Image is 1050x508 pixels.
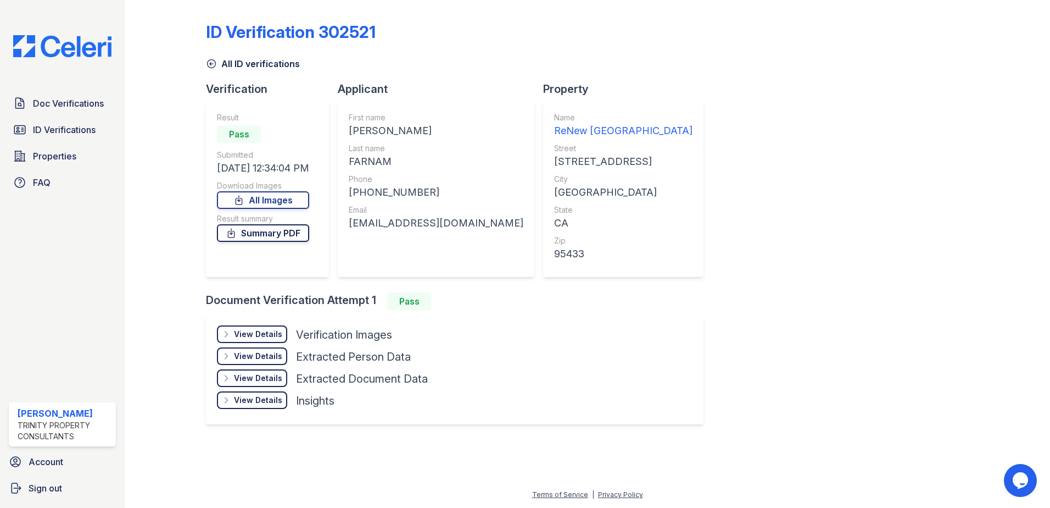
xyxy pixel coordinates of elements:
div: Trinity Property Consultants [18,420,111,442]
span: Sign out [29,482,62,495]
div: Insights [296,393,334,408]
div: Verification Images [296,327,392,343]
div: Download Images [217,180,309,191]
a: Privacy Policy [598,490,643,499]
div: ID Verification 302521 [206,22,376,42]
div: | [592,490,594,499]
div: [PERSON_NAME] [349,123,523,139]
div: Result [217,112,309,123]
span: Account [29,455,63,468]
div: FARNAM [349,154,523,169]
div: Verification [206,81,338,97]
a: All Images [217,191,309,209]
div: Email [349,205,523,216]
div: Street [554,143,692,154]
div: Pass [217,125,261,143]
span: FAQ [33,176,51,189]
div: Document Verification Attempt 1 [206,292,712,310]
div: [PHONE_NUMBER] [349,185,523,200]
a: Properties [9,145,116,167]
span: Doc Verifications [33,97,104,110]
div: Submitted [217,150,309,161]
div: ReNew [GEOGRAPHIC_DATA] [554,123,692,139]
div: Zip [554,235,692,246]
div: Extracted Document Data [296,371,428,386]
a: Doc Verifications [9,92,116,114]
a: Account [4,451,120,473]
div: Last name [349,143,523,154]
div: Phone [349,174,523,185]
div: Applicant [338,81,543,97]
div: View Details [234,329,282,340]
div: View Details [234,373,282,384]
div: [PERSON_NAME] [18,407,111,420]
span: Properties [33,150,76,163]
div: [GEOGRAPHIC_DATA] [554,185,692,200]
div: [EMAIL_ADDRESS][DOMAIN_NAME] [349,216,523,231]
img: CE_Logo_Blue-a8612792a0a2168367f1c8372b55b34899dd931a85d93a1a3d3e32e68fde9ad4.png [4,35,120,57]
a: Name ReNew [GEOGRAPHIC_DATA] [554,112,692,139]
div: View Details [234,395,282,406]
div: View Details [234,351,282,362]
div: [STREET_ADDRESS] [554,154,692,169]
a: Sign out [4,477,120,499]
div: Extracted Person Data [296,349,411,365]
a: ID Verifications [9,119,116,141]
span: ID Verifications [33,123,96,136]
iframe: chat widget [1004,464,1039,497]
a: Terms of Service [532,490,588,499]
a: All ID verifications [206,57,300,70]
div: Name [554,112,692,123]
div: City [554,174,692,185]
div: Property [543,81,712,97]
a: FAQ [9,172,116,194]
div: State [554,205,692,216]
div: 95433 [554,246,692,262]
div: Pass [387,292,431,310]
div: [DATE] 12:34:04 PM [217,161,309,176]
div: Result summary [217,213,309,224]
div: CA [554,216,692,231]
a: Summary PDF [217,224,309,242]
div: First name [349,112,523,123]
